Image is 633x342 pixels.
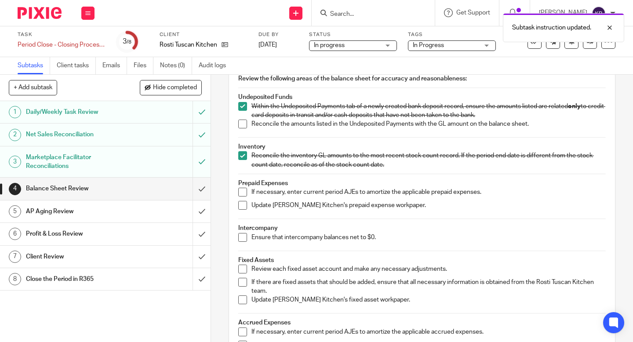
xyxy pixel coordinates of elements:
div: 3 [123,36,131,47]
span: Hide completed [153,84,197,91]
button: Hide completed [140,80,202,95]
h1: Client Review [26,250,131,263]
div: 4 [9,183,21,195]
p: Subtask instruction updated. [512,23,591,32]
p: Rosti Tuscan Kitchen [160,40,217,49]
label: Task [18,31,105,38]
p: Within the Undeposited Payments tab of a newly created bank deposit record, ensure the amounts li... [251,102,606,120]
span: [DATE] [258,42,277,48]
h4: Accrued Expenses [238,318,606,327]
h4: Intercompany [238,224,606,233]
a: Emails [102,57,127,74]
h4: Review the following areas of the balance sheet for accuracy and reasonableness: [238,74,606,83]
label: Status [309,31,397,38]
p: Update [PERSON_NAME] Kitchen's prepaid expense workpaper. [251,201,606,210]
p: Reconcile the inventory GL amounts to the most recent stock count record. If the period end date ... [251,151,606,169]
p: Update [PERSON_NAME] Kitchen's fixed asset workpaper. [251,295,606,304]
h1: AP Aging Review [26,205,131,218]
div: 8 [9,273,21,285]
div: 5 [9,205,21,218]
h4: Undeposited Funds [238,93,606,102]
small: /8 [127,40,131,44]
div: 1 [9,106,21,118]
p: If necessary, enter current period AJEs to amortize the applicable accrued expenses. [251,327,606,336]
p: If there are fixed assets that should be added, ensure that all necessary information is obtained... [251,278,606,296]
strong: only [568,103,581,109]
img: svg%3E [592,6,606,20]
h1: Close the Period in R365 [26,273,131,286]
p: If necessary, enter current period AJEs to amortize the applicable prepaid expenses. [251,188,606,196]
a: Audit logs [199,57,233,74]
h1: Daily/Weekly Task Review [26,106,131,119]
label: Due by [258,31,298,38]
img: Pixie [18,7,62,19]
div: 2 [9,129,21,141]
h4: Prepaid Expenses [238,179,606,188]
p: Ensure that intercompany balances net to $0. [251,233,606,242]
a: Subtasks [18,57,50,74]
h1: Profit & Loss Review [26,227,131,240]
h4: Fixed Assets [238,256,606,265]
div: 3 [9,156,21,168]
span: In progress [314,42,345,48]
a: Client tasks [57,57,96,74]
h1: Net Sales Reconciliation [26,128,131,141]
a: Notes (0) [160,57,192,74]
a: Files [134,57,153,74]
p: Reconcile the amounts listed in the Undeposited Payments with the GL amount on the balance sheet. [251,120,606,128]
h1: Balance Sheet Review [26,182,131,195]
div: Period Close - Closing Processes [18,40,105,49]
h1: Marketplace Facilitator Reconciliations [26,151,131,173]
span: In Progress [413,42,444,48]
div: 6 [9,228,21,240]
div: 7 [9,251,21,263]
button: + Add subtask [9,80,57,95]
p: Review each fixed asset account and make any necessary adjustments. [251,265,606,273]
label: Client [160,31,247,38]
h4: Inventory [238,142,606,151]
